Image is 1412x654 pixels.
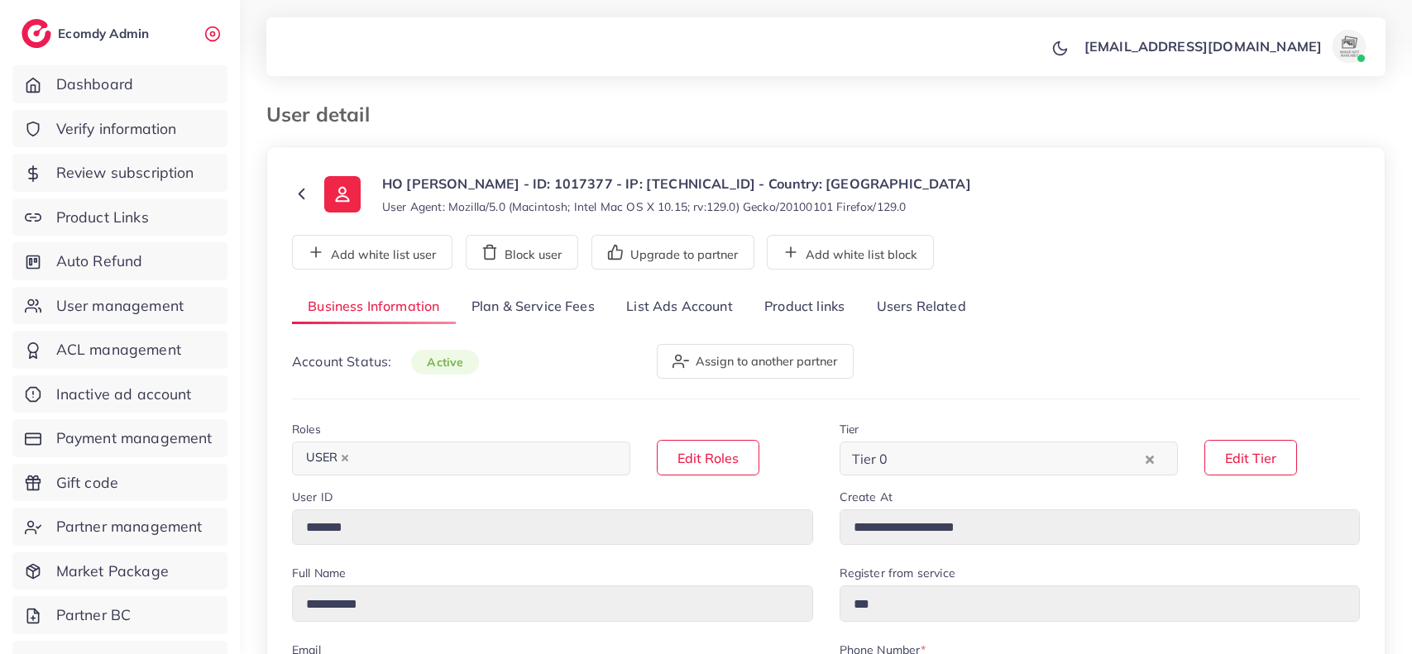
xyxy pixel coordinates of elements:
button: Add white list block [767,235,934,270]
a: Inactive ad account [12,375,227,413]
span: USER [299,446,357,470]
input: Search for option [358,446,609,471]
span: ACL management [56,339,181,360]
a: Gift code [12,464,227,502]
span: Partner BC [56,604,132,626]
label: Tier [840,421,859,437]
a: Partner management [12,508,227,546]
a: Product links [749,289,860,325]
span: User management [56,295,184,317]
label: Register from service [840,565,955,581]
label: Create At [840,489,893,505]
a: Dashboard [12,65,227,103]
span: Verify information [56,118,177,140]
a: Business Information [292,289,456,325]
span: Gift code [56,472,118,494]
span: Auto Refund [56,251,143,272]
a: List Ads Account [610,289,749,325]
div: Search for option [292,442,630,475]
label: Full Name [292,565,346,581]
a: Partner BC [12,596,227,634]
a: Review subscription [12,154,227,192]
span: Review subscription [56,162,194,184]
button: Deselect USER [341,454,349,462]
a: Product Links [12,198,227,236]
h2: Ecomdy Admin [58,26,153,41]
a: Plan & Service Fees [456,289,610,325]
label: User ID [292,489,333,505]
a: Users Related [860,289,981,325]
h3: User detail [266,103,383,127]
button: Clear Selected [1146,449,1154,468]
input: Search for option [893,446,1141,471]
p: Account Status: [292,351,479,372]
p: [EMAIL_ADDRESS][DOMAIN_NAME] [1084,36,1322,56]
a: User management [12,287,227,325]
button: Block user [466,235,578,270]
button: Edit Roles [657,440,759,475]
img: avatar [1333,30,1366,63]
a: [EMAIL_ADDRESS][DOMAIN_NAME]avatar [1075,30,1372,63]
span: active [411,350,479,375]
p: HO [PERSON_NAME] - ID: 1017377 - IP: [TECHNICAL_ID] - Country: [GEOGRAPHIC_DATA] [382,174,971,193]
span: Inactive ad account [56,384,192,405]
label: Roles [292,421,321,437]
a: logoEcomdy Admin [22,19,153,48]
span: Payment management [56,427,213,449]
span: Product Links [56,207,149,228]
img: ic-user-info.36bf1079.svg [324,176,361,212]
a: ACL management [12,331,227,369]
button: Edit Tier [1204,440,1297,475]
a: Verify information [12,110,227,148]
span: Tier 0 [849,446,892,471]
span: Partner management [56,516,203,537]
a: Auto Refund [12,242,227,280]
div: Search for option [840,442,1178,475]
img: logo [22,19,51,48]
small: User Agent: Mozilla/5.0 (Macintosh; Intel Mac OS X 10.15; rv:129.0) Gecko/20100101 Firefox/129.0 [382,198,906,215]
a: Payment management [12,419,227,457]
a: Market Package [12,552,227,590]
button: Assign to another partner [657,344,854,379]
button: Upgrade to partner [591,235,754,270]
button: Add white list user [292,235,452,270]
span: Dashboard [56,74,133,95]
span: Market Package [56,561,169,582]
